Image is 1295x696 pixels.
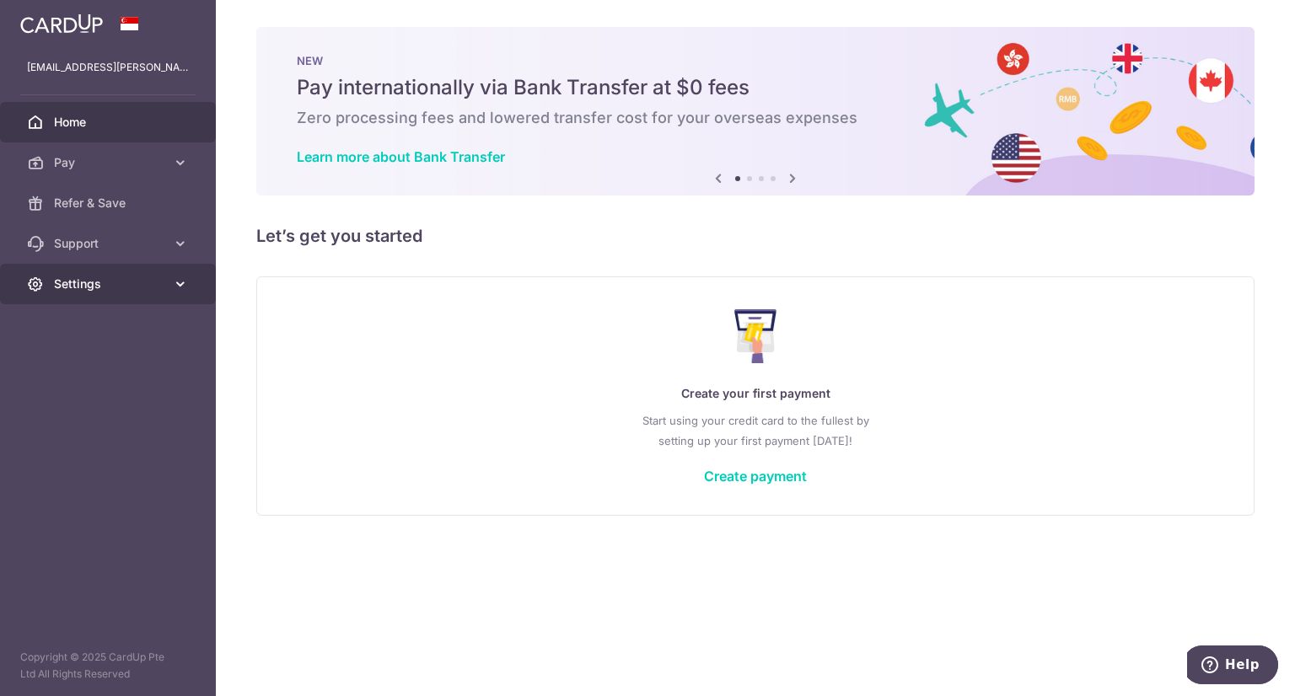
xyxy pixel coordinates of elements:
[256,27,1255,195] img: Bank transfer banner
[291,383,1220,404] p: Create your first payment
[38,12,73,27] span: Help
[256,222,1255,249] h5: Let’s get you started
[297,148,505,165] a: Learn more about Bank Transfer
[297,74,1214,101] h5: Pay internationally via Bank Transfer at $0 fees
[297,108,1214,128] h6: Zero processing fees and lowered transfer cost for your overseas expenses
[54,276,165,292] span: Settings
[704,468,807,485] a: Create payment
[54,114,165,131] span: Home
[1187,645,1278,688] iframe: Opens a widget where you can find more information
[54,195,165,211] span: Refer & Save
[20,13,103,34] img: CardUp
[297,54,1214,67] p: NEW
[27,59,189,76] p: [EMAIL_ADDRESS][PERSON_NAME][DOMAIN_NAME]
[54,154,165,171] span: Pay
[734,309,777,363] img: Make Payment
[291,410,1220,451] p: Start using your credit card to the fullest by setting up your first payment [DATE]!
[54,235,165,252] span: Support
